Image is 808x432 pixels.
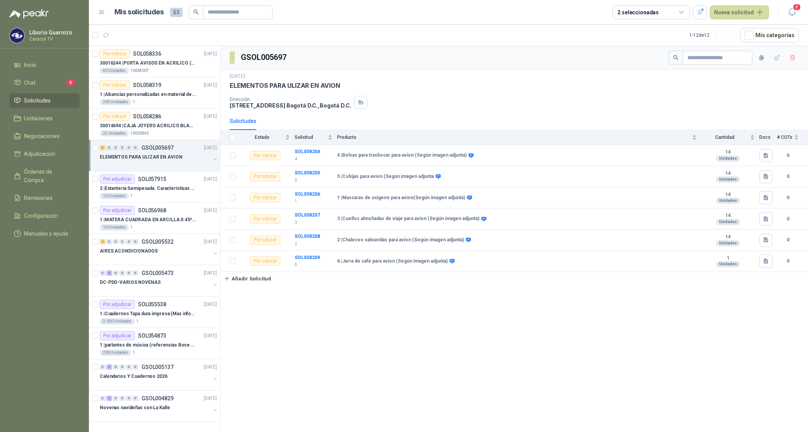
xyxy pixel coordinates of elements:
[777,258,799,265] b: 0
[100,364,106,370] div: 0
[204,113,217,120] p: [DATE]
[113,145,119,150] div: 0
[777,215,799,223] b: 0
[759,130,777,145] th: Docs
[100,112,130,121] div: Por cotizar
[295,255,320,260] b: SOL058209
[230,102,351,109] p: [STREET_ADDRESS] Bogotá D.C. , Bogotá D.C.
[100,350,131,356] div: 200 Unidades
[89,171,220,203] a: Por adjudicarSOL057915[DATE] 2 |Estantería Semipesada. Características en el adjunto10 Unidades1
[9,9,49,19] img: Logo peakr
[204,238,217,246] p: [DATE]
[89,328,220,359] a: Por adjudicarSOL054873[DATE] 1 |parlantes de música (referencias Bose o Alexa) CON MARCACION 1 LO...
[295,198,332,205] p: 1
[130,68,149,74] p: 10004007
[133,99,135,105] p: 1
[701,213,755,219] b: 14
[295,219,332,226] p: 3
[337,216,479,222] b: 3 | Cuellos almohadas de viaje para avion (Según imagen adjunta)
[9,164,80,188] a: Órdenes de Compra
[100,68,129,74] div: 40 Unidades
[701,255,755,261] b: 1
[295,234,320,239] b: SOL058208
[777,135,793,140] span: # COTs
[133,270,138,276] div: 0
[204,207,217,214] p: [DATE]
[777,194,799,201] b: 0
[710,5,769,19] button: Nueva solicitud
[9,75,80,90] a: Chat5
[295,149,320,154] a: SOL058204
[100,300,135,309] div: Por adjudicar
[138,333,166,338] p: SOL054873
[250,193,280,202] div: Por cotizar
[133,145,138,150] div: 0
[100,185,196,192] p: 2 | Estantería Semipesada. Características en el adjunto
[337,152,467,159] b: 4 | Bolsas para trasbocar para avion (Según imagen adjunta)
[701,234,755,240] b: 14
[230,97,351,102] p: Dirección
[133,114,161,119] p: SOL058286
[29,37,78,41] p: Caracol TV
[204,144,217,152] p: [DATE]
[130,224,133,231] p: 1
[337,130,701,145] th: Producto
[130,130,149,137] p: 10003843
[138,208,166,213] p: SOL056968
[230,82,340,90] p: ELEMENTOS PARA ULIZAR EN AVION
[133,396,138,401] div: 0
[777,130,808,145] th: # COTs
[138,302,166,307] p: SOL055538
[126,396,132,401] div: 0
[295,170,320,176] a: SOL058205
[9,208,80,223] a: Configuración
[777,173,799,180] b: 0
[113,364,119,370] div: 0
[133,51,161,56] p: SOL058336
[100,342,196,349] p: 1 | parlantes de música (referencias Bose o Alexa) CON MARCACION 1 LOGO (Mas datos en el adjunto)
[230,73,245,80] p: [DATE]
[119,239,125,244] div: 0
[100,216,196,224] p: 1 | MATERA CUADRADA EN ARCILLA 0.45*0.45*0.40
[9,58,80,72] a: Inicio
[9,93,80,108] a: Solicitudes
[701,171,755,177] b: 14
[204,82,217,89] p: [DATE]
[337,258,448,265] b: 6 | Jarra de café para avion (Según imagen adjunta)
[295,177,332,184] p: 5
[617,8,659,17] div: 2 seleccionadas
[24,212,58,220] span: Configuración
[337,195,465,201] b: 1 | Mascaras de oxigeno para avion(Según imagen adjunta)
[240,135,284,140] span: Estado
[133,350,135,356] p: 1
[130,193,133,199] p: 1
[250,214,280,224] div: Por cotizar
[141,145,174,150] p: GSOL005697
[100,224,129,231] div: 10 Unidades
[250,236,280,245] div: Por cotizar
[204,176,217,183] p: [DATE]
[701,192,755,198] b: 14
[204,364,217,371] p: [DATE]
[100,145,106,150] div: 6
[230,117,256,125] div: Solicitudes
[777,152,799,159] b: 0
[100,396,106,401] div: 0
[24,61,36,69] span: Inicio
[141,396,174,401] p: GSOL004829
[241,51,288,63] h3: GSOL005697
[133,82,161,88] p: SOL058319
[701,135,748,140] span: Cantidad
[113,270,119,276] div: 0
[106,270,112,276] div: 3
[250,172,280,181] div: Por cotizar
[295,130,337,145] th: Solicitud
[9,226,80,241] a: Manuales y ayuda
[100,362,218,387] a: 0 3 0 0 0 0 GSOL005137[DATE] Calendarios Y Cuadernos 2026
[100,60,196,67] p: 30016244 | PORTA AVISOS EN ACRILICO (En el adjunto mas informacion)
[716,240,740,246] div: Unidades
[295,261,332,268] p: 6
[89,77,220,109] a: Por cotizarSOL058319[DATE] 1 |Alcancías personalizadas en material de cerámica (VER ADJUNTO)200 U...
[204,270,217,277] p: [DATE]
[793,3,801,11] span: 8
